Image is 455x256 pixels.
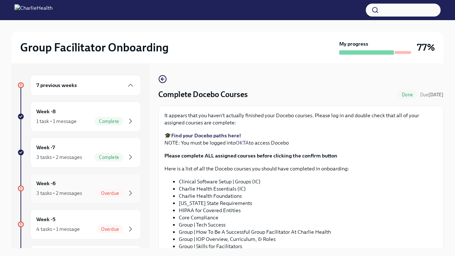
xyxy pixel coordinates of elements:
li: Group | How To Be A Successful Group Facilitator At Charlie Health [179,228,437,236]
p: It appears that you haven't actually finished your Docebo courses. Please log in and double check... [164,112,437,126]
div: 3 tasks • 2 messages [36,154,82,161]
li: HIPAA for Covered Entities [179,207,437,214]
h6: 7 previous weeks [36,81,77,89]
li: Charlie Health Essentials (IC) [179,185,437,192]
h2: Group Facilitator Onboarding [20,40,169,55]
li: Clinical Software Setup | Groups (IC) [179,178,437,185]
h6: Week -5 [36,215,55,223]
h6: Week -6 [36,179,56,187]
span: Complete [95,119,123,124]
a: Find your Docebo paths here! [171,132,241,139]
span: September 19th, 2025 06:00 [420,91,443,98]
div: 4 tasks • 1 message [36,225,80,233]
strong: My progress [339,40,368,47]
a: OKTA [236,140,249,146]
li: [US_STATE] State Requirements [179,200,437,207]
div: 7 previous weeks [30,75,141,96]
div: 3 tasks • 2 messages [36,189,82,197]
a: Week -54 tasks • 1 messageOverdue [17,209,141,239]
img: CharlieHealth [14,4,53,16]
a: Week -73 tasks • 2 messagesComplete [17,137,141,168]
a: Week -81 task • 1 messageComplete [17,101,141,132]
li: Charlie Health Foundations [179,192,437,200]
span: Complete [95,155,123,160]
li: Group | IOP Overview, Curriculum, & Roles [179,236,437,243]
span: Due [420,92,443,97]
h6: Week -8 [36,108,56,115]
strong: Please complete ALL assigned courses before clicking the confirm button [164,152,337,159]
h6: Week -7 [36,143,55,151]
p: 🎓 NOTE: You must be logged into to access Docebo [164,132,437,146]
li: Group | Skills for Facilitators [179,243,437,250]
span: Overdue [97,227,123,232]
span: Overdue [97,191,123,196]
div: 1 task • 1 message [36,118,77,125]
span: Done [397,92,417,97]
h4: Complete Docebo Courses [158,89,248,100]
p: Here is a list of all the Docebo courses you should have completed in onboarding: [164,165,437,172]
li: Core Compliance [179,214,437,221]
li: Group | Tech Success [179,221,437,228]
strong: [DATE] [428,92,443,97]
h3: 77% [417,41,435,54]
a: Week -63 tasks • 2 messagesOverdue [17,173,141,204]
